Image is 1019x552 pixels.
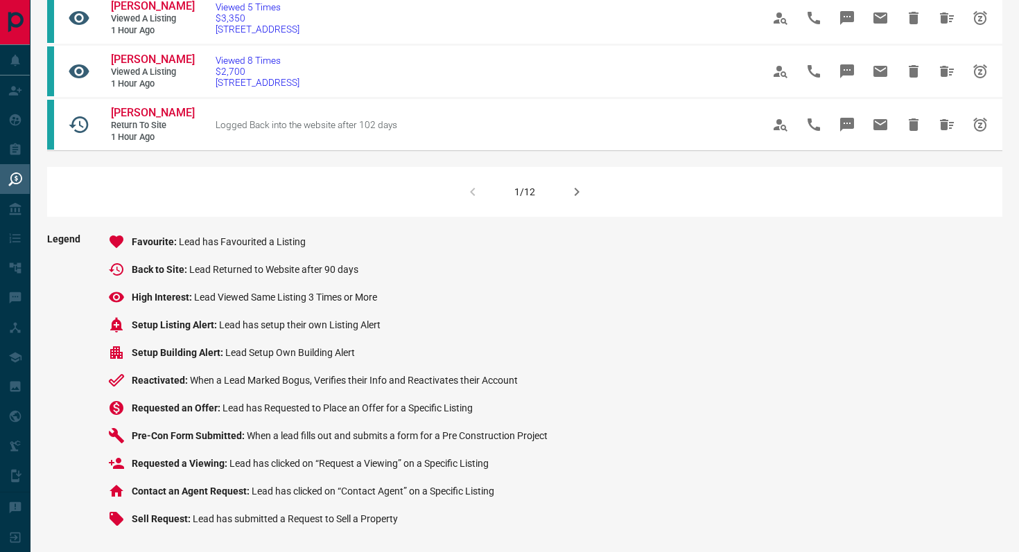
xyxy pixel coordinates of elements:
span: 1 hour ago [111,25,194,37]
span: Legend [47,233,80,538]
span: Hide All from Hilena Demelie [930,108,964,141]
span: Viewed a Listing [111,66,194,78]
span: Hide All from Arushi Na [930,1,964,35]
span: Pre-Con Form Submitted [132,430,247,441]
span: Call [797,55,830,88]
a: [PERSON_NAME] [111,53,194,67]
span: Message [830,108,864,141]
span: Return to Site [111,120,194,132]
span: Snooze [964,108,997,141]
span: Email [864,1,897,35]
span: Lead has clicked on “Contact Agent” on a Specific Listing [252,486,494,497]
span: Snooze [964,55,997,88]
div: condos.ca [47,46,54,96]
span: Viewed 8 Times [216,55,299,66]
span: [STREET_ADDRESS] [216,24,299,35]
span: Hide [897,55,930,88]
a: Viewed 8 Times$2,700[STREET_ADDRESS] [216,55,299,88]
span: [PERSON_NAME] [111,53,195,66]
span: Viewed a Listing [111,13,194,25]
span: Email [864,55,897,88]
span: When a lead fills out and submits a form for a Pre Construction Project [247,430,548,441]
span: Setup Listing Alert [132,319,219,330]
span: Snooze [964,1,997,35]
div: condos.ca [47,100,54,150]
span: $3,350 [216,12,299,24]
span: Lead has setup their own Listing Alert [219,319,381,330]
a: Viewed 5 Times$3,350[STREET_ADDRESS] [216,1,299,35]
span: View Profile [764,1,797,35]
span: $2,700 [216,66,299,77]
span: Message [830,55,864,88]
span: [STREET_ADDRESS] [216,77,299,88]
span: Email [864,108,897,141]
a: [PERSON_NAME] [111,106,194,121]
span: Lead Viewed Same Listing 3 Times or More [194,292,377,303]
span: View Profile [764,108,797,141]
span: 1 hour ago [111,78,194,90]
span: View Profile [764,55,797,88]
span: Logged Back into the website after 102 days [216,119,397,130]
span: When a Lead Marked Bogus, Verifies their Info and Reactivates their Account [190,375,518,386]
span: Lead has clicked on “Request a Viewing” on a Specific Listing [229,458,489,469]
span: Requested an Offer [132,402,223,413]
span: Reactivated [132,375,190,386]
span: Call [797,108,830,141]
span: 1 hour ago [111,132,194,143]
span: Contact an Agent Request [132,486,252,497]
span: Hide [897,1,930,35]
span: Favourite [132,236,179,247]
span: Lead Returned to Website after 90 days [189,264,358,275]
span: High Interest [132,292,194,303]
span: [PERSON_NAME] [111,106,195,119]
span: Back to Site [132,264,189,275]
span: Lead has Favourited a Listing [179,236,306,247]
span: Call [797,1,830,35]
span: Lead Setup Own Building Alert [225,347,355,358]
span: Setup Building Alert [132,347,225,358]
span: Requested a Viewing [132,458,229,469]
span: Lead has Requested to Place an Offer for a Specific Listing [223,402,473,413]
span: Hide [897,108,930,141]
span: Lead has submitted a Request to Sell a Property [193,513,398,524]
span: Viewed 5 Times [216,1,299,12]
span: Message [830,1,864,35]
div: 1/12 [514,186,535,197]
span: Hide All from Arushi Na [930,55,964,88]
span: Sell Request [132,513,193,524]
